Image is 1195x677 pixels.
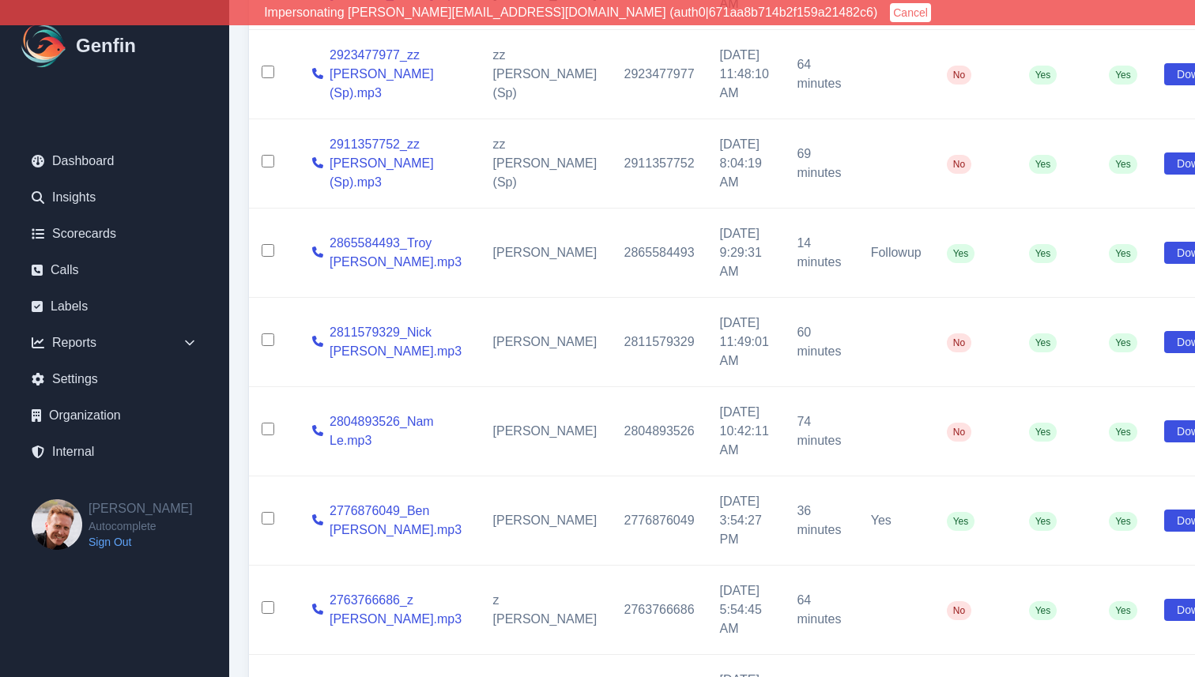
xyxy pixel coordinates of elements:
[89,499,193,518] h2: [PERSON_NAME]
[312,243,323,262] a: View call details
[481,387,612,476] td: [PERSON_NAME]
[784,476,858,566] td: 36 minutes
[1029,423,1057,442] span: Yes
[784,30,858,119] td: 64 minutes
[707,387,785,476] td: [DATE] 10:42:11 AM
[612,30,707,119] td: 2923477977
[947,512,975,531] span: Yes
[612,209,707,298] td: 2865584493
[312,422,323,441] a: View call details
[481,298,612,387] td: [PERSON_NAME]
[19,182,210,213] a: Insights
[947,244,975,263] span: Yes
[330,46,468,103] a: 2923477977_zz [PERSON_NAME] (Sp).mp3
[330,502,468,540] a: 2776876049_Ben [PERSON_NAME].mp3
[1109,244,1137,263] span: Yes
[19,218,210,250] a: Scorecards
[784,566,858,655] td: 64 minutes
[19,400,210,431] a: Organization
[784,119,858,209] td: 69 minutes
[1029,512,1057,531] span: Yes
[947,155,971,174] span: No
[330,135,468,192] a: 2911357752_zz [PERSON_NAME] (Sp).mp3
[312,511,323,530] a: View call details
[784,298,858,387] td: 60 minutes
[32,499,82,550] img: Brian Dunagan
[89,534,193,550] a: Sign Out
[1029,333,1057,352] span: Yes
[890,3,931,22] button: Cancel
[947,601,971,620] span: No
[19,145,210,177] a: Dashboard
[1109,601,1137,620] span: Yes
[312,154,323,173] a: View call details
[481,119,612,209] td: zz [PERSON_NAME] (Sp)
[1029,66,1057,85] span: Yes
[947,333,971,352] span: No
[784,387,858,476] td: 74 minutes
[19,436,210,468] a: Internal
[481,209,612,298] td: [PERSON_NAME]
[19,291,210,322] a: Labels
[76,33,136,58] h1: Genfin
[19,21,70,71] img: Logo
[330,591,468,629] a: 2763766686_z [PERSON_NAME].mp3
[947,423,971,442] span: No
[707,476,785,566] td: [DATE] 3:54:27 PM
[1109,66,1137,85] span: Yes
[1029,601,1057,620] span: Yes
[19,254,210,286] a: Calls
[858,209,934,298] td: Followup
[1029,155,1057,174] span: Yes
[19,327,210,359] div: Reports
[89,518,193,534] span: Autocomplete
[612,387,707,476] td: 2804893526
[612,566,707,655] td: 2763766686
[612,476,707,566] td: 2776876049
[947,66,971,85] span: No
[330,412,468,450] a: 2804893526_Nam Le.mp3
[1109,333,1137,352] span: Yes
[330,323,468,361] a: 2811579329_Nick [PERSON_NAME].mp3
[481,476,612,566] td: [PERSON_NAME]
[312,600,323,619] a: View call details
[612,119,707,209] td: 2911357752
[330,234,468,272] a: 2865584493_Troy [PERSON_NAME].mp3
[481,30,612,119] td: zz [PERSON_NAME] (Sp)
[707,119,785,209] td: [DATE] 8:04:19 AM
[312,65,323,84] a: View call details
[312,333,323,352] a: View call details
[612,298,707,387] td: 2811579329
[1109,155,1137,174] span: Yes
[1109,423,1137,442] span: Yes
[1109,512,1137,531] span: Yes
[707,298,785,387] td: [DATE] 11:49:01 AM
[481,566,612,655] td: z [PERSON_NAME]
[707,30,785,119] td: [DATE] 11:48:10 AM
[707,566,785,655] td: [DATE] 5:54:45 AM
[1029,244,1057,263] span: Yes
[707,209,785,298] td: [DATE] 9:29:31 AM
[784,209,858,298] td: 14 minutes
[19,363,210,395] a: Settings
[858,476,934,566] td: Yes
